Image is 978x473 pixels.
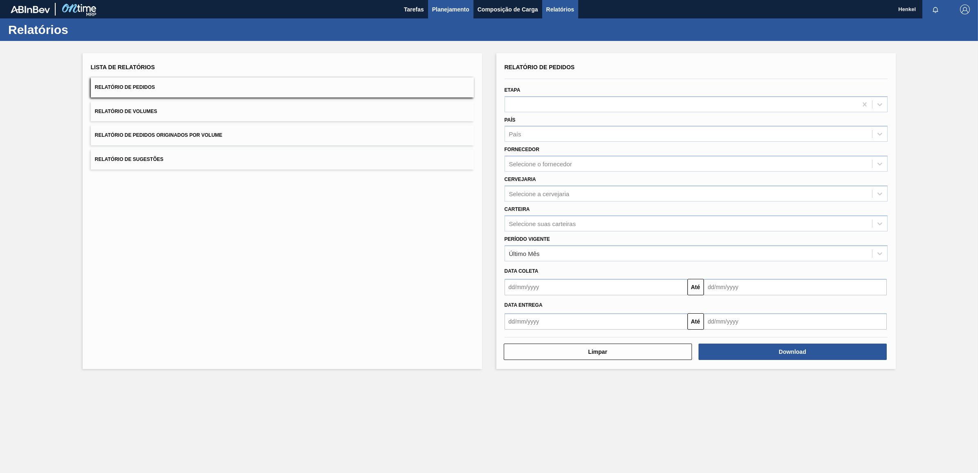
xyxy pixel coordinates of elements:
input: dd/mm/yyyy [505,313,687,330]
span: Relatório de Sugestões [95,156,164,162]
button: Relatório de Pedidos [91,77,474,97]
span: Relatórios [546,5,574,14]
span: Data entrega [505,302,543,308]
label: Carteira [505,206,530,212]
button: Limpar [504,344,692,360]
span: Relatório de Pedidos [95,84,155,90]
input: dd/mm/yyyy [704,313,887,330]
span: Data coleta [505,268,539,274]
button: Notificações [922,4,949,15]
input: dd/mm/yyyy [505,279,687,295]
label: Etapa [505,87,521,93]
div: Último Mês [509,250,540,257]
button: Download [699,344,887,360]
button: Relatório de Pedidos Originados por Volume [91,125,474,145]
label: Período Vigente [505,236,550,242]
div: Selecione a cervejaria [509,190,570,197]
img: Logout [960,5,970,14]
span: Planejamento [432,5,469,14]
div: Selecione suas carteiras [509,220,576,227]
label: Fornecedor [505,147,539,152]
h1: Relatórios [8,25,153,34]
span: Relatório de Pedidos [505,64,575,70]
label: País [505,117,516,123]
div: Selecione o fornecedor [509,161,572,167]
label: Cervejaria [505,177,536,182]
span: Relatório de Pedidos Originados por Volume [95,132,223,138]
div: País [509,131,521,138]
span: Tarefas [404,5,424,14]
button: Até [687,313,704,330]
img: TNhmsLtSVTkK8tSr43FrP2fwEKptu5GPRR3wAAAABJRU5ErkJggg== [11,6,50,13]
input: dd/mm/yyyy [704,279,887,295]
span: Lista de Relatórios [91,64,155,70]
span: Relatório de Volumes [95,109,157,114]
span: Composição de Carga [478,5,538,14]
button: Relatório de Sugestões [91,149,474,170]
button: Até [687,279,704,295]
button: Relatório de Volumes [91,102,474,122]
